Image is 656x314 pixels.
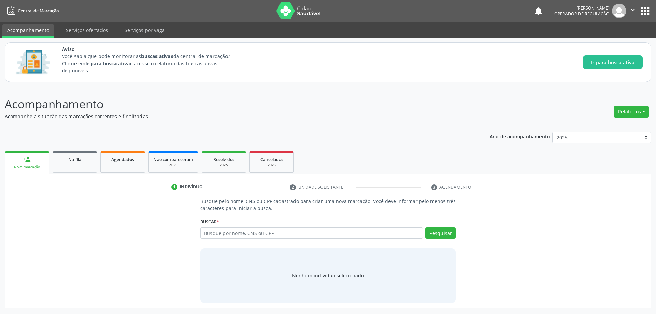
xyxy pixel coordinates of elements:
strong: Ir para busca ativa [85,60,130,67]
button: apps [639,5,651,17]
img: Imagem de CalloutCard [13,47,52,78]
button: Ir para busca ativa [583,55,643,69]
input: Busque por nome, CNS ou CPF [200,227,423,239]
button: notifications [534,6,543,16]
button:  [626,4,639,18]
a: Central de Marcação [5,5,59,16]
p: Ano de acompanhamento [490,132,550,140]
span: Ir para busca ativa [591,59,634,66]
div: Indivíduo [180,184,203,190]
span: Central de Marcação [18,8,59,14]
span: Não compareceram [153,156,193,162]
p: Acompanhamento [5,96,457,113]
span: Cancelados [260,156,283,162]
i:  [629,6,637,14]
div: [PERSON_NAME] [554,5,610,11]
strong: buscas ativas [141,53,173,59]
img: img [612,4,626,18]
div: Nenhum indivíduo selecionado [292,272,364,279]
span: Na fila [68,156,81,162]
div: person_add [23,155,31,163]
span: Operador de regulação [554,11,610,17]
a: Serviços por vaga [120,24,169,36]
span: Resolvidos [213,156,234,162]
div: 2025 [207,163,241,168]
div: 1 [171,184,177,190]
div: Nova marcação [10,165,44,170]
button: Relatórios [614,106,649,118]
div: 2025 [255,163,289,168]
button: Pesquisar [425,227,456,239]
span: Aviso [62,45,243,53]
a: Acompanhamento [2,24,54,38]
a: Serviços ofertados [61,24,113,36]
span: Agendados [111,156,134,162]
p: Você sabia que pode monitorar as da central de marcação? Clique em e acesse o relatório das busca... [62,53,243,74]
div: 2025 [153,163,193,168]
p: Acompanhe a situação das marcações correntes e finalizadas [5,113,457,120]
label: Buscar [200,217,219,227]
p: Busque pelo nome, CNS ou CPF cadastrado para criar uma nova marcação. Você deve informar pelo men... [200,197,456,212]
